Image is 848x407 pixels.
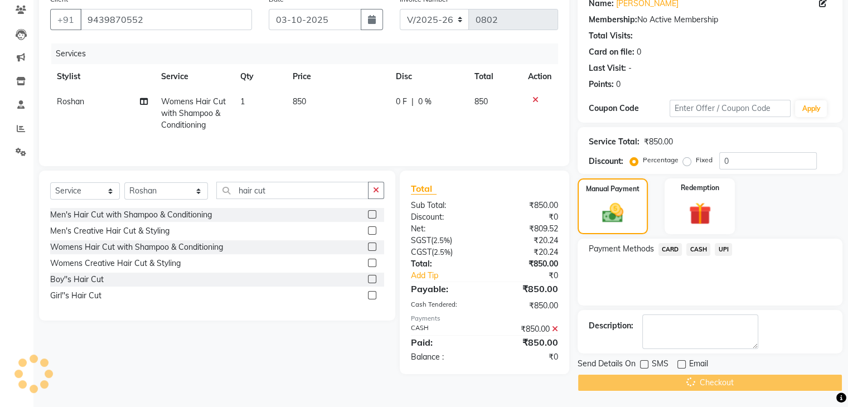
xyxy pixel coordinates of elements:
[589,156,623,167] div: Discount:
[586,184,639,194] label: Manual Payment
[521,64,558,89] th: Action
[484,351,566,363] div: ₹0
[403,211,484,223] div: Discount:
[403,300,484,312] div: Cash Tendered:
[686,243,710,256] span: CASH
[403,223,484,235] div: Net:
[484,223,566,235] div: ₹809.52
[433,236,450,245] span: 2.5%
[658,243,682,256] span: CARD
[682,200,718,227] img: _gift.svg
[403,323,484,335] div: CASH
[411,183,437,195] span: Total
[403,282,484,295] div: Payable:
[652,358,668,372] span: SMS
[696,155,713,165] label: Fixed
[50,241,223,253] div: Womens Hair Cut with Shampoo & Conditioning
[50,225,169,237] div: Men's Creative Hair Cut & Styling
[484,323,566,335] div: ₹850.00
[484,246,566,258] div: ₹20.24
[670,100,791,117] input: Enter Offer / Coupon Code
[50,64,154,89] th: Stylist
[161,96,226,130] span: Womens Hair Cut with Shampoo & Conditioning
[484,282,566,295] div: ₹850.00
[484,211,566,223] div: ₹0
[589,62,626,74] div: Last Visit:
[50,258,181,269] div: Womens Creative Hair Cut & Styling
[434,248,450,256] span: 2.5%
[616,79,621,90] div: 0
[484,300,566,312] div: ₹850.00
[240,96,245,106] span: 1
[628,62,632,74] div: -
[484,200,566,211] div: ₹850.00
[403,246,484,258] div: ( )
[50,9,81,30] button: +91
[643,155,679,165] label: Percentage
[474,96,488,106] span: 850
[637,46,641,58] div: 0
[403,351,484,363] div: Balance :
[595,201,630,225] img: _cash.svg
[589,136,639,148] div: Service Total:
[411,235,431,245] span: SGST
[51,43,566,64] div: Services
[589,79,614,90] div: Points:
[50,274,104,285] div: Boy''s Hair Cut
[418,96,432,108] span: 0 %
[234,64,287,89] th: Qty
[484,235,566,246] div: ₹20.24
[411,96,414,108] span: |
[578,358,636,372] span: Send Details On
[403,270,498,282] a: Add Tip
[50,209,212,221] div: Men's Hair Cut with Shampoo & Conditioning
[484,258,566,270] div: ₹850.00
[795,100,827,117] button: Apply
[286,64,389,89] th: Price
[154,64,234,89] th: Service
[389,64,468,89] th: Disc
[403,235,484,246] div: ( )
[50,290,101,302] div: Girl''s Hair Cut
[589,46,634,58] div: Card on file:
[216,182,368,199] input: Search or Scan
[57,96,84,106] span: Roshan
[589,14,637,26] div: Membership:
[484,336,566,349] div: ₹850.00
[689,358,708,372] span: Email
[403,200,484,211] div: Sub Total:
[589,14,831,26] div: No Active Membership
[681,183,719,193] label: Redemption
[411,247,432,257] span: CGST
[403,258,484,270] div: Total:
[715,243,732,256] span: UPI
[411,314,558,323] div: Payments
[396,96,407,108] span: 0 F
[403,336,484,349] div: Paid:
[80,9,252,30] input: Search by Name/Mobile/Email/Code
[589,30,633,42] div: Total Visits:
[293,96,306,106] span: 850
[644,136,673,148] div: ₹850.00
[589,103,670,114] div: Coupon Code
[589,243,654,255] span: Payment Methods
[589,320,633,332] div: Description:
[468,64,521,89] th: Total
[498,270,566,282] div: ₹0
